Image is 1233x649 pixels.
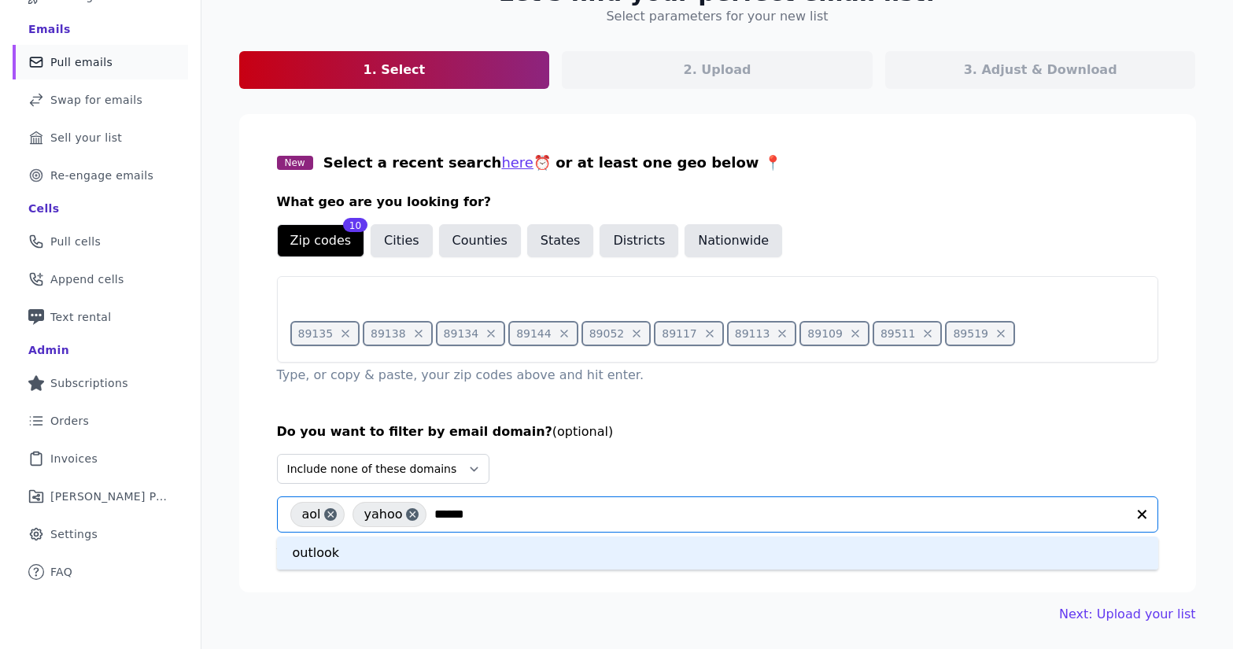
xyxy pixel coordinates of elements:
p: Type, or copy & paste, your zip codes above and hit enter. [277,366,1158,385]
span: 89135 [290,321,360,346]
p: 1. Select [364,61,426,79]
button: States [527,224,594,257]
a: Settings [13,517,188,551]
p: 2. Upload [684,61,751,79]
span: FAQ [50,564,72,580]
a: Pull cells [13,224,188,259]
span: Text rental [50,309,112,325]
span: 89134 [436,321,506,346]
button: Districts [600,224,678,257]
span: Pull cells [50,234,101,249]
a: Next: Upload your list [1059,605,1195,624]
p: 3. Adjust & Download [964,61,1117,79]
a: Subscriptions [13,366,188,400]
button: Zip codes [277,224,365,257]
span: Subscriptions [50,375,128,391]
a: [PERSON_NAME] Performance [13,479,188,514]
span: yahoo [364,502,403,527]
div: outlook [277,537,1158,570]
span: Re-engage emails [50,168,153,183]
span: Settings [50,526,98,542]
button: Cities [371,224,433,257]
span: Pull emails [50,54,113,70]
h4: Select parameters for your new list [606,7,828,26]
span: 89144 [508,321,578,346]
div: 10 [343,218,367,232]
span: New [277,156,313,170]
a: Orders [13,404,188,438]
a: Text rental [13,300,188,334]
button: Nationwide [685,224,782,257]
span: Swap for emails [50,92,142,108]
p: Add the domains you would like to exclude [277,536,1158,555]
span: 89519 [945,321,1015,346]
span: 89117 [654,321,724,346]
a: Swap for emails [13,83,188,117]
span: Select a recent search ⏰ or at least one geo below 📍 [323,154,781,171]
span: 89113 [727,321,797,346]
a: Pull emails [13,45,188,79]
span: Sell your list [50,130,122,146]
span: Append cells [50,271,124,287]
a: Append cells [13,262,188,297]
span: [PERSON_NAME] Performance [50,489,169,504]
a: Sell your list [13,120,188,155]
div: Emails [28,21,71,37]
span: Do you want to filter by email domain? [277,424,552,439]
a: Re-engage emails [13,158,188,193]
span: 89138 [363,321,433,346]
button: here [501,152,533,174]
div: Cells [28,201,59,216]
a: Invoices [13,441,188,476]
span: Orders [50,413,89,429]
span: 89511 [873,321,943,346]
a: FAQ [13,555,188,589]
button: Counties [439,224,521,257]
span: aol [302,502,321,527]
a: 1. Select [239,51,550,89]
span: (optional) [552,424,613,439]
span: Invoices [50,451,98,466]
span: 89052 [581,321,652,346]
h3: What geo are you looking for? [277,193,1158,212]
span: 89109 [799,321,869,346]
div: Admin [28,342,69,358]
